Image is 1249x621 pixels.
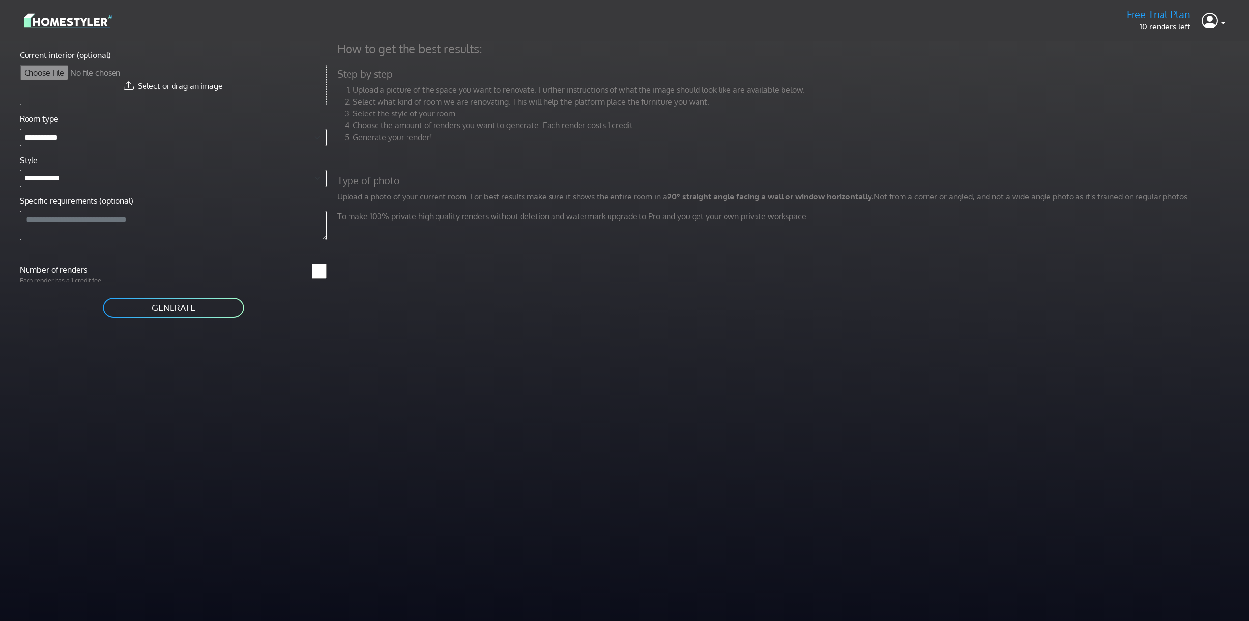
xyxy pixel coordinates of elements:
[20,49,111,61] label: Current interior (optional)
[353,96,1242,108] li: Select what kind of room we are renovating. This will help the platform place the furniture you w...
[331,210,1248,222] p: To make 100% private high quality renders without deletion and watermark upgrade to Pro and you g...
[667,192,874,201] strong: 90° straight angle facing a wall or window horizontally.
[331,68,1248,80] h5: Step by step
[102,297,245,319] button: GENERATE
[353,131,1242,143] li: Generate your render!
[20,113,58,125] label: Room type
[353,108,1242,119] li: Select the style of your room.
[14,264,174,276] label: Number of renders
[1127,8,1190,21] h5: Free Trial Plan
[331,191,1248,202] p: Upload a photo of your current room. For best results make sure it shows the entire room in a Not...
[1127,21,1190,32] p: 10 renders left
[24,12,112,29] img: logo-3de290ba35641baa71223ecac5eacb59cb85b4c7fdf211dc9aaecaaee71ea2f8.svg
[20,154,38,166] label: Style
[20,195,133,207] label: Specific requirements (optional)
[331,41,1248,56] h4: How to get the best results:
[331,174,1248,187] h5: Type of photo
[353,119,1242,131] li: Choose the amount of renders you want to generate. Each render costs 1 credit.
[353,84,1242,96] li: Upload a picture of the space you want to renovate. Further instructions of what the image should...
[14,276,174,285] p: Each render has a 1 credit fee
